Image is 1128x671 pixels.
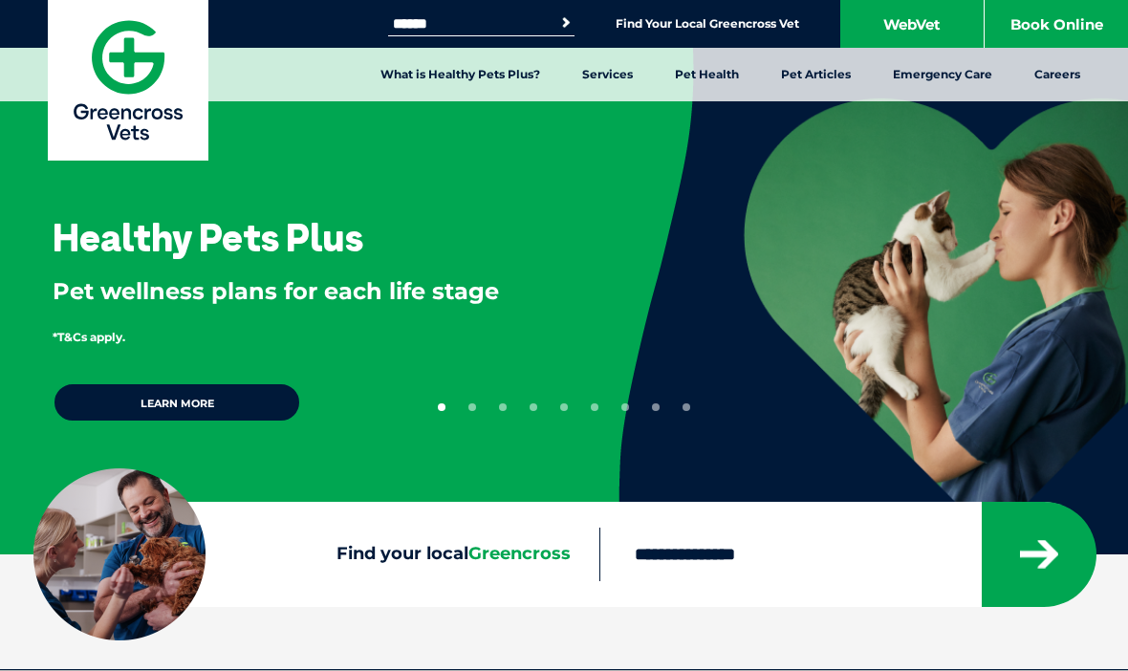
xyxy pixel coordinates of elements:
[616,16,799,32] a: Find Your Local Greencross Vet
[530,403,537,411] button: 4 of 9
[652,403,660,411] button: 8 of 9
[872,48,1013,101] a: Emergency Care
[499,403,507,411] button: 3 of 9
[53,218,363,256] h3: Healthy Pets Plus
[53,382,301,422] a: Learn more
[468,543,571,564] span: Greencross
[760,48,872,101] a: Pet Articles
[53,330,125,344] span: *T&Cs apply.
[556,13,575,32] button: Search
[1013,48,1101,101] a: Careers
[654,48,760,101] a: Pet Health
[621,403,629,411] button: 7 of 9
[591,403,598,411] button: 6 of 9
[438,403,445,411] button: 1 of 9
[468,403,476,411] button: 2 of 9
[683,403,690,411] button: 9 of 9
[561,48,654,101] a: Services
[53,275,556,308] p: Pet wellness plans for each life stage
[33,544,599,565] label: Find your local
[560,403,568,411] button: 5 of 9
[359,48,561,101] a: What is Healthy Pets Plus?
